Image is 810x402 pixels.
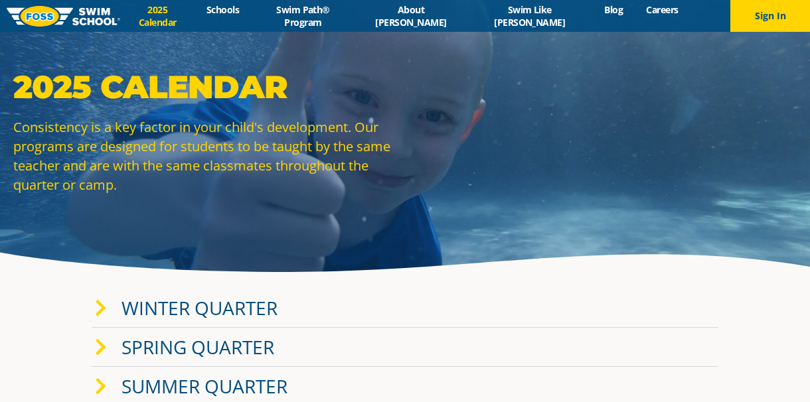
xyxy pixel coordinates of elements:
[121,373,287,399] a: Summer Quarter
[355,3,466,29] a: About [PERSON_NAME]
[121,295,278,320] a: Winter Quarter
[13,117,398,194] p: Consistency is a key factor in your child's development. Our programs are designed for students t...
[593,3,635,16] a: Blog
[251,3,356,29] a: Swim Path® Program
[121,334,274,360] a: Spring Quarter
[635,3,690,16] a: Careers
[120,3,195,29] a: 2025 Calendar
[195,3,250,16] a: Schools
[13,68,287,106] strong: 2025 Calendar
[467,3,593,29] a: Swim Like [PERSON_NAME]
[7,6,120,27] img: FOSS Swim School Logo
